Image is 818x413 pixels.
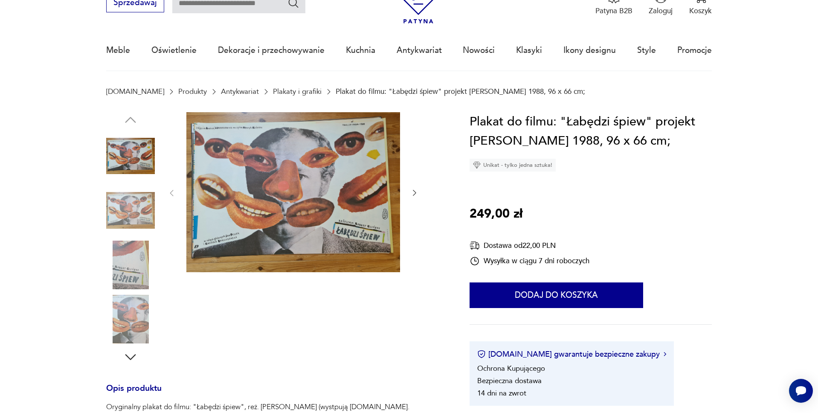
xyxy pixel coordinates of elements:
div: Dostawa od 22,00 PLN [470,240,589,251]
img: Ikona dostawy [470,240,480,251]
img: Ikona strzałki w prawo [664,352,666,356]
h3: Opis produktu [106,385,445,402]
p: Plakat do filmu: "Łabędzi śpiew" projekt [PERSON_NAME] 1988, 96 x 66 cm; [336,87,585,96]
img: Zdjęcie produktu Plakat do filmu: "Łabędzi śpiew" projekt L. Majewski 1988, 96 x 66 cm; [186,112,400,273]
p: 249,00 zł [470,204,522,224]
div: Wysyłka w ciągu 7 dni roboczych [470,256,589,266]
iframe: Smartsupp widget button [789,379,813,403]
h1: Plakat do filmu: "Łabędzi śpiew" projekt [PERSON_NAME] 1988, 96 x 66 cm; [470,112,712,151]
li: 14 dni na zwrot [477,388,526,398]
button: Dodaj do koszyka [470,282,643,308]
a: Plakaty i grafiki [273,87,322,96]
li: Bezpieczna dostawa [477,376,542,386]
img: Zdjęcie produktu Plakat do filmu: "Łabędzi śpiew" projekt L. Majewski 1988, 96 x 66 cm; [106,241,155,289]
p: Koszyk [689,6,712,16]
img: Zdjęcie produktu Plakat do filmu: "Łabędzi śpiew" projekt L. Majewski 1988, 96 x 66 cm; [106,295,155,343]
img: Zdjęcie produktu Plakat do filmu: "Łabędzi śpiew" projekt L. Majewski 1988, 96 x 66 cm; [106,186,155,235]
p: Patyna B2B [595,6,632,16]
a: [DOMAIN_NAME] [106,87,164,96]
img: Ikona diamentu [473,161,481,169]
img: Zdjęcie produktu Plakat do filmu: "Łabędzi śpiew" projekt L. Majewski 1988, 96 x 66 cm; [106,132,155,180]
a: Style [637,31,656,70]
a: Kuchnia [346,31,375,70]
a: Nowości [463,31,495,70]
div: Unikat - tylko jedna sztuka! [470,159,556,172]
button: [DOMAIN_NAME] gwarantuje bezpieczne zakupy [477,349,666,360]
a: Ikony designu [563,31,616,70]
a: Dekoracje i przechowywanie [218,31,325,70]
a: Meble [106,31,130,70]
a: Antykwariat [397,31,442,70]
a: Produkty [178,87,207,96]
a: Antykwariat [221,87,259,96]
li: Ochrona Kupującego [477,364,545,373]
a: Promocje [677,31,712,70]
a: Klasyki [516,31,542,70]
p: Zaloguj [649,6,673,16]
a: Oświetlenie [151,31,197,70]
img: Ikona certyfikatu [477,350,486,358]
